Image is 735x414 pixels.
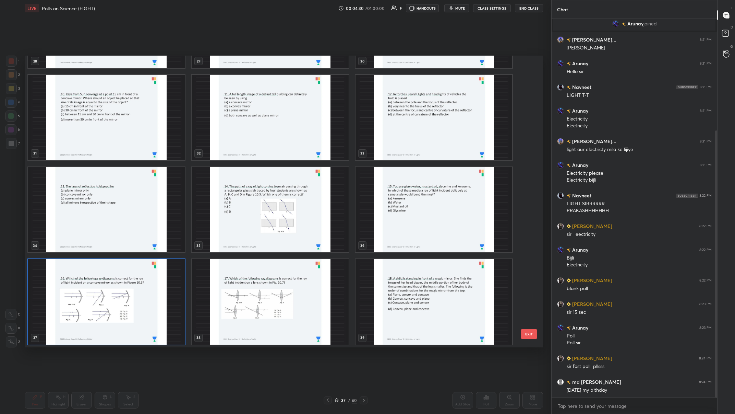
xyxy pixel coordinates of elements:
div: Electricity please [567,170,712,177]
img: 1756565559GGLFVL.pdf [28,75,185,160]
div: 9 [400,7,402,10]
div: 37 [340,398,347,402]
div: 8:21 PM [700,38,712,42]
img: 1756565559GGLFVL.pdf [356,167,512,252]
h6: [PERSON_NAME]... [571,36,616,43]
button: HANDOUTS [406,4,439,12]
h6: [PERSON_NAME] [571,222,612,230]
img: 1756565559GGLFVL.pdf [192,167,348,252]
div: / [348,398,350,402]
button: EXIT [521,329,537,339]
div: sir fast poll pllsss [567,363,712,370]
img: 1756565559GGLFVL.pdf [356,259,512,345]
div: grid [552,19,717,398]
img: no-rating-badge.077c3623.svg [567,140,571,143]
img: no-rating-badge.077c3623.svg [567,85,571,89]
img: 9cba352d8d4943aca3bd067691dfb938.jpg [557,84,564,91]
div: 7 [6,138,20,149]
div: 8:22 PM [699,224,712,228]
img: 1756565559GGLFVL.pdf [192,259,348,345]
div: X [5,323,20,334]
img: 9cba352d8d4943aca3bd067691dfb938.jpg [557,192,564,199]
h6: [PERSON_NAME] [571,300,612,308]
div: Electricity [567,262,712,268]
div: 8:24 PM [699,356,712,360]
img: 419e6e3ccfbd45609973589b5276fe39.jpg [612,20,619,27]
h6: [PERSON_NAME]... [571,138,616,145]
div: grid [25,56,531,348]
img: 1a2054b190494bd18bd379905d974564.jpg [557,223,564,230]
div: 8:22 PM [699,194,712,198]
div: PRAKASHHHHHHH [567,207,712,214]
h6: Arunay [571,107,588,114]
div: Poll [567,333,712,340]
div: 1 [6,56,20,67]
p: G [730,44,733,49]
div: Electricity [567,123,712,129]
span: mute [455,6,465,11]
button: mute [444,4,469,12]
h6: Arunay [571,60,588,67]
div: LIGHT T-T [567,92,712,99]
h6: Arunay [571,324,588,331]
img: no-rating-badge.077c3623.svg [567,163,571,167]
span: Arunay [627,21,643,26]
h6: [PERSON_NAME] [571,277,612,284]
div: 8:21 PM [700,61,712,66]
div: C [5,309,20,320]
div: 8:21 PM [700,163,712,167]
div: Hello sir [567,68,712,75]
img: no-rating-badge.077c3623.svg [567,194,571,198]
button: CLASS SETTINGS [473,4,511,12]
div: LIVE [25,4,39,12]
img: 1a2054b190494bd18bd379905d974564.jpg [557,277,564,284]
img: 419e6e3ccfbd45609973589b5276fe39.jpg [557,162,564,169]
div: 8:23 PM [699,326,712,330]
img: 1756565559GGLFVL.pdf [356,75,512,160]
div: sir eectricity [567,231,712,238]
div: [DATE] my bithday [567,387,712,394]
img: no-rating-badge.077c3623.svg [567,62,571,66]
img: 1756565559GGLFVL.pdf [28,167,185,252]
img: 419e6e3ccfbd45609973589b5276fe39.jpg [557,246,564,253]
img: Learner_Badge_beginner_1_8b307cf2a0.svg [567,278,571,283]
div: 8:24 PM [699,380,712,384]
div: [PERSON_NAME] [567,45,712,51]
span: joined [643,21,657,26]
img: 1a2054b190494bd18bd379905d974564.jpg [557,355,564,362]
img: Learner_Badge_beginner_1_8b307cf2a0.svg [567,356,571,360]
img: 4P8fHbbgJtejmAAAAAElFTkSuQmCC [676,85,698,89]
h6: Navneet [571,83,591,91]
img: no-rating-badge.077c3623.svg [567,38,571,42]
p: D [731,25,733,30]
div: 8:21 PM [700,85,712,89]
img: 1756565559GGLFVL.pdf [192,75,348,160]
div: 2 [6,69,20,80]
p: Chat [552,0,574,19]
div: 60 [352,397,357,403]
img: 419e6e3ccfbd45609973589b5276fe39.jpg [557,60,564,67]
button: End Class [515,4,543,12]
div: sir 15 sec [567,309,712,316]
img: 383e716f4d434df193666a3906fdacac.jpg [557,138,564,145]
img: 1a2054b190494bd18bd379905d974564.jpg [557,301,564,308]
div: light aur electricty mila ke lijiye [567,146,712,153]
p: T [731,5,733,11]
div: 8:21 PM [700,109,712,113]
img: no-rating-badge.077c3623.svg [567,109,571,113]
img: no-rating-badge.077c3623.svg [567,380,571,384]
div: 8:22 PM [699,248,712,252]
img: 383e716f4d434df193666a3906fdacac.jpg [557,36,564,43]
img: Learner_Badge_beginner_1_8b307cf2a0.svg [567,302,571,306]
h4: Polls on Science (FIGHT) [42,5,95,12]
h6: md [PERSON_NAME] [571,378,621,386]
img: 419e6e3ccfbd45609973589b5276fe39.jpg [557,107,564,114]
img: no-rating-badge.077c3623.svg [567,326,571,330]
div: 6 [5,124,20,135]
div: 5 [5,111,20,122]
img: Learner_Badge_beginner_1_8b307cf2a0.svg [567,224,571,228]
div: 8:21 PM [700,139,712,143]
div: Electricity [567,116,712,123]
h6: [PERSON_NAME] [571,355,612,362]
img: no-rating-badge.077c3623.svg [622,22,626,26]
